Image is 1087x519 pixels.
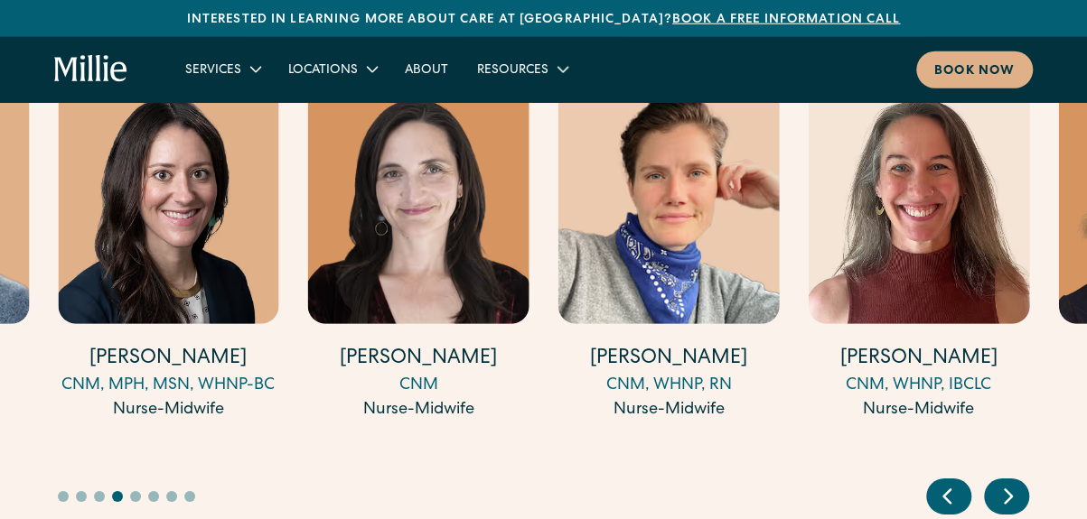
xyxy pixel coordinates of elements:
[54,55,127,84] a: home
[308,374,529,398] div: CNM
[76,491,87,502] button: Go to slide 2
[308,87,529,422] a: [PERSON_NAME]CNMNurse-Midwife
[984,478,1029,514] div: Next slide
[558,374,780,398] div: CNM, WHNP, RN
[390,54,463,84] a: About
[171,54,274,84] div: Services
[558,398,780,422] div: Nurse-Midwife
[808,87,1029,425] div: 10 / 17
[926,478,971,514] div: Previous slide
[184,491,195,502] button: Go to slide 8
[916,51,1033,88] a: Book now
[558,87,780,425] div: 9 / 17
[58,374,279,398] div: CNM, MPH, MSN, WHNP-BC
[58,491,69,502] button: Go to slide 1
[934,62,1015,81] div: Book now
[148,491,159,502] button: Go to slide 6
[288,61,358,80] div: Locations
[558,346,780,374] h4: [PERSON_NAME]
[808,87,1029,422] a: [PERSON_NAME]CNM, WHNP, IBCLCNurse-Midwife
[308,87,529,425] div: 8 / 17
[558,87,780,422] a: [PERSON_NAME]CNM, WHNP, RNNurse-Midwife
[185,61,241,80] div: Services
[274,54,390,84] div: Locations
[166,491,177,502] button: Go to slide 7
[58,87,279,425] div: 7 / 17
[94,491,105,502] button: Go to slide 3
[477,61,548,80] div: Resources
[463,54,581,84] div: Resources
[58,87,279,422] a: [PERSON_NAME]CNM, MPH, MSN, WHNP-BCNurse-Midwife
[308,346,529,374] h4: [PERSON_NAME]
[808,398,1029,422] div: Nurse-Midwife
[58,346,279,374] h4: [PERSON_NAME]
[58,398,279,422] div: Nurse-Midwife
[112,491,123,502] button: Go to slide 4
[808,374,1029,398] div: CNM, WHNP, IBCLC
[130,491,141,502] button: Go to slide 5
[808,346,1029,374] h4: [PERSON_NAME]
[672,14,900,26] a: Book a free information call
[308,398,529,422] div: Nurse-Midwife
